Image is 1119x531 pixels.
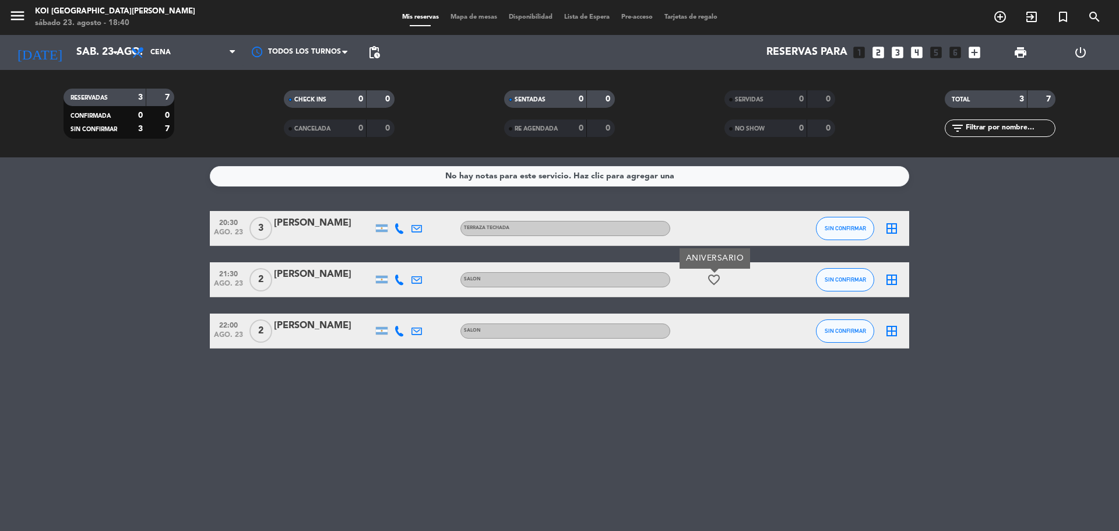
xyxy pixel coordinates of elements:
button: SIN CONFIRMAR [816,268,874,291]
strong: 3 [138,93,143,101]
i: filter_list [951,121,965,135]
i: power_settings_new [1074,45,1088,59]
span: Reservas para [766,47,847,58]
span: print [1014,45,1027,59]
span: SALON [464,277,481,282]
i: border_all [885,273,899,287]
strong: 7 [1046,95,1053,103]
span: SENTADAS [515,97,546,103]
span: TERRAZA TECHADA [464,226,509,230]
button: SIN CONFIRMAR [816,217,874,240]
i: looks_6 [948,45,963,60]
i: looks_5 [928,45,944,60]
i: search [1088,10,1102,24]
strong: 0 [826,124,833,132]
strong: 0 [606,95,613,103]
div: sábado 23. agosto - 18:40 [35,17,195,29]
span: ago. 23 [214,331,243,344]
strong: 0 [138,111,143,119]
i: add_circle_outline [993,10,1007,24]
strong: 0 [606,124,613,132]
div: [PERSON_NAME] [274,318,373,333]
i: border_all [885,324,899,338]
div: LOG OUT [1050,35,1110,70]
strong: 7 [165,125,172,133]
span: pending_actions [367,45,381,59]
strong: 0 [385,124,392,132]
strong: 3 [138,125,143,133]
span: Cena [150,48,171,57]
i: menu [9,7,26,24]
span: 21:30 [214,266,243,280]
i: exit_to_app [1025,10,1039,24]
span: SERVIDAS [735,97,763,103]
span: RE AGENDADA [515,126,558,132]
strong: 3 [1019,95,1024,103]
input: Filtrar por nombre... [965,122,1055,135]
div: [PERSON_NAME] [274,267,373,282]
span: CANCELADA [294,126,330,132]
span: CHECK INS [294,97,326,103]
i: favorite_border [707,273,721,287]
span: Lista de Espera [558,14,615,20]
i: looks_4 [909,45,924,60]
span: 20:30 [214,215,243,228]
strong: 0 [579,124,583,132]
i: arrow_drop_down [108,45,122,59]
span: Mapa de mesas [445,14,503,20]
div: No hay notas para este servicio. Haz clic para agregar una [445,170,674,183]
span: 2 [249,268,272,291]
span: 22:00 [214,318,243,331]
i: add_box [967,45,982,60]
div: ANIVERSARIO [680,248,750,269]
div: [PERSON_NAME] [274,216,373,231]
span: Mis reservas [396,14,445,20]
span: Tarjetas de regalo [659,14,723,20]
span: SIN CONFIRMAR [825,328,866,334]
span: 2 [249,319,272,343]
span: 3 [249,217,272,240]
strong: 0 [579,95,583,103]
span: SIN CONFIRMAR [825,225,866,231]
strong: 0 [799,95,804,103]
i: turned_in_not [1056,10,1070,24]
span: CONFIRMADA [71,113,111,119]
i: looks_one [851,45,867,60]
span: Pre-acceso [615,14,659,20]
div: KOI [GEOGRAPHIC_DATA][PERSON_NAME] [35,6,195,17]
strong: 0 [799,124,804,132]
i: border_all [885,221,899,235]
i: looks_3 [890,45,905,60]
button: SIN CONFIRMAR [816,319,874,343]
span: TOTAL [952,97,970,103]
i: [DATE] [9,40,71,65]
strong: 0 [165,111,172,119]
span: RESERVADAS [71,95,108,101]
strong: 7 [165,93,172,101]
span: SIN CONFIRMAR [825,276,866,283]
span: Disponibilidad [503,14,558,20]
strong: 0 [385,95,392,103]
button: menu [9,7,26,29]
strong: 0 [358,95,363,103]
span: ago. 23 [214,228,243,242]
span: SALON [464,328,481,333]
strong: 0 [358,124,363,132]
span: NO SHOW [735,126,765,132]
span: SIN CONFIRMAR [71,126,117,132]
span: ago. 23 [214,280,243,293]
strong: 0 [826,95,833,103]
i: looks_two [871,45,886,60]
